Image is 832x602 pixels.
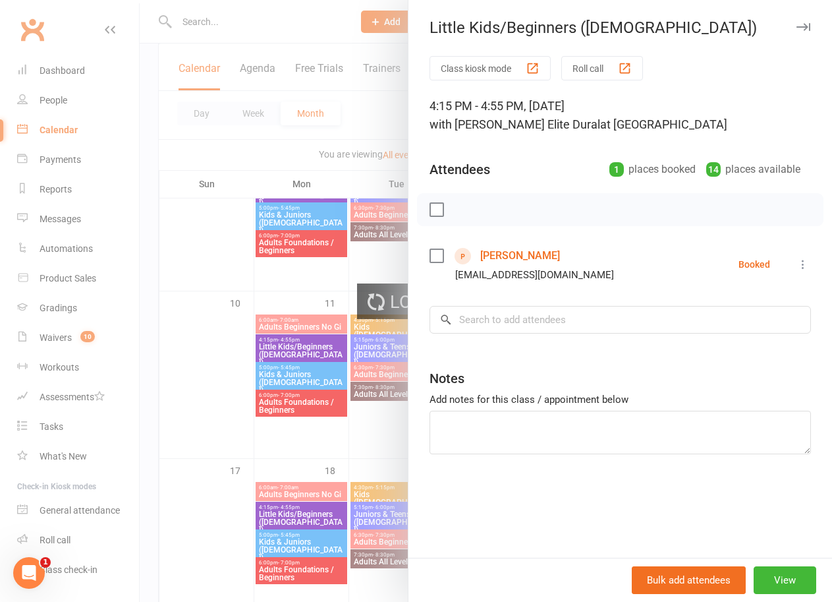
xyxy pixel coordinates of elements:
[430,97,811,134] div: 4:15 PM - 4:55 PM, [DATE]
[609,160,696,179] div: places booked
[408,18,832,37] div: Little Kids/Beginners ([DEMOGRAPHIC_DATA])
[430,56,551,80] button: Class kiosk mode
[40,557,51,568] span: 1
[430,306,811,334] input: Search to add attendees
[609,162,624,177] div: 1
[754,566,816,594] button: View
[13,557,45,589] iframe: Intercom live chat
[600,117,727,131] span: at [GEOGRAPHIC_DATA]
[430,160,490,179] div: Attendees
[706,162,721,177] div: 14
[455,266,614,284] div: [EMAIL_ADDRESS][DOMAIN_NAME]
[430,392,811,407] div: Add notes for this class / appointment below
[738,260,770,269] div: Booked
[561,56,643,80] button: Roll call
[706,160,800,179] div: places available
[430,369,464,388] div: Notes
[430,117,600,131] span: with [PERSON_NAME] Elite Dural
[632,566,746,594] button: Bulk add attendees
[480,245,560,266] a: [PERSON_NAME]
